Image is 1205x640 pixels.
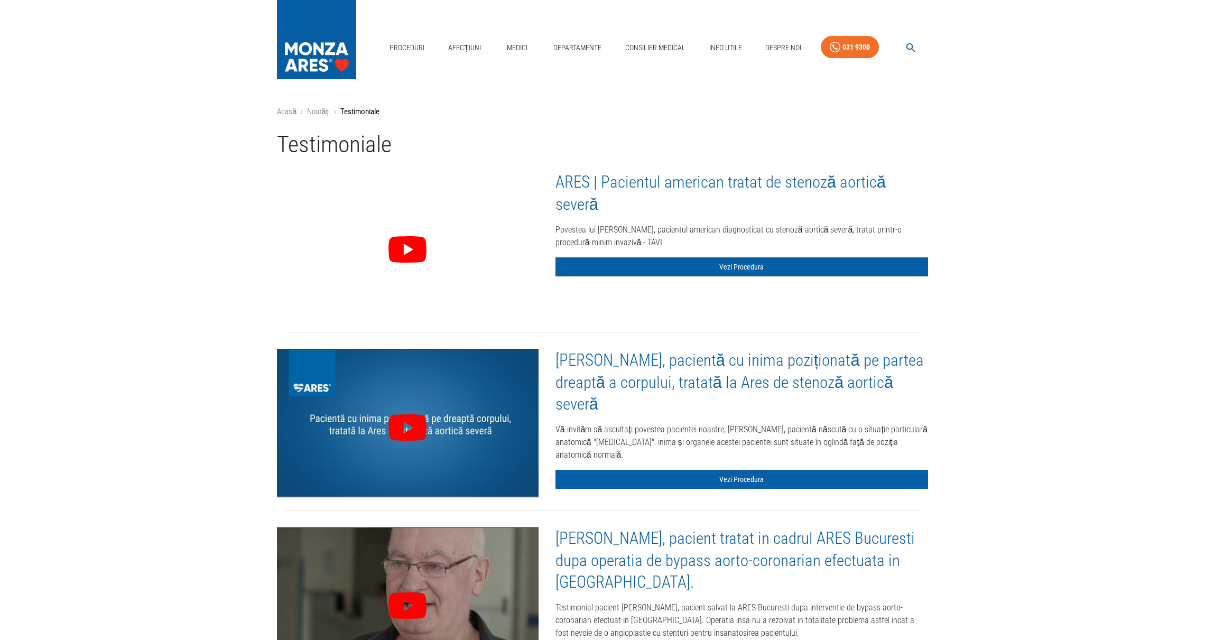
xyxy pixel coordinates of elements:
[334,106,336,118] li: ›
[621,37,690,59] a: Consilier Medical
[555,528,915,591] a: [PERSON_NAME], pacient tratat in cadrul ARES Bucuresti dupa operatia de bypass aorto-coronarian e...
[705,37,746,59] a: Info Utile
[500,37,534,59] a: Medici
[277,106,928,118] nav: breadcrumb
[555,470,928,489] a: Vezi Procedura
[555,224,928,249] p: Povestea lui [PERSON_NAME], pacientul american diagnosticat cu stenoză aortică severă, tratat pri...
[555,601,928,639] p: Testimonial pacient [PERSON_NAME], pacient salvat la ARES Bucuresti dupa interventie de bypass ao...
[385,37,429,59] a: Proceduri
[555,350,924,413] a: [PERSON_NAME], pacientă cu inima poziționată pe partea dreaptă a corpului, tratată la Ares de ste...
[761,37,805,59] a: Despre Noi
[555,257,928,277] a: Vezi Procedura
[301,106,303,118] li: ›
[277,349,539,497] div: ARES | Pacientă cu inima poziționată pe dreaptă corpului, tratată la Ares de stenoză aortică severă
[307,107,330,116] a: Noutăți
[277,131,928,159] h1: Testimoniale
[549,37,606,59] a: Departamente
[340,106,379,118] p: Testimoniale
[277,171,539,319] div: Pacient american, la 5 ani după TAVI | ARES
[555,172,886,214] a: ARES | Pacientul american tratat de stenoză aortică severă
[555,423,928,461] p: Vă invităm să ascultați povestea pacientei noastre, [PERSON_NAME], pacientă născută cu o situație...
[444,37,485,59] a: Afecțiuni
[821,36,879,59] a: 031 9300
[277,107,296,116] a: Acasă
[842,41,870,54] div: 031 9300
